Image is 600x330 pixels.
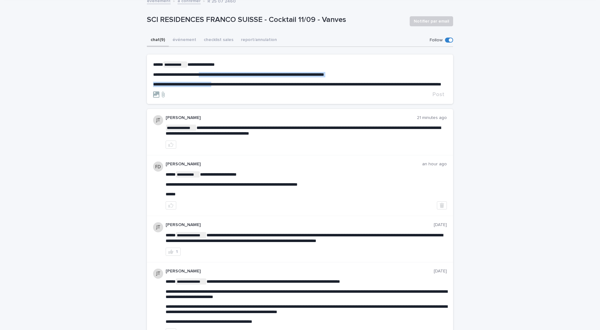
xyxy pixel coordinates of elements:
button: Post [430,92,447,97]
button: like this post [166,201,176,209]
button: Notifier par email [410,16,453,26]
p: an hour ago [422,162,447,167]
p: Follow [430,38,442,43]
button: checklist sales [200,34,237,47]
span: Post [432,92,444,97]
button: chat (9) [147,34,169,47]
p: [DATE] [434,269,447,274]
span: Notifier par email [414,18,449,24]
p: [PERSON_NAME] [166,222,434,228]
p: [PERSON_NAME] [166,115,417,121]
p: [PERSON_NAME] [166,269,434,274]
div: 1 [176,250,178,254]
button: Delete post [437,201,447,209]
p: 21 minutes ago [417,115,447,121]
button: report/annulation [237,34,281,47]
p: [DATE] [434,222,447,228]
p: [PERSON_NAME] [166,162,422,167]
p: SCI RESIDENCES FRANCO SUISSE - Cocktail 11/09 - Vanves [147,15,405,24]
button: 1 [166,248,181,256]
button: like this post [166,141,176,149]
button: événement [169,34,200,47]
